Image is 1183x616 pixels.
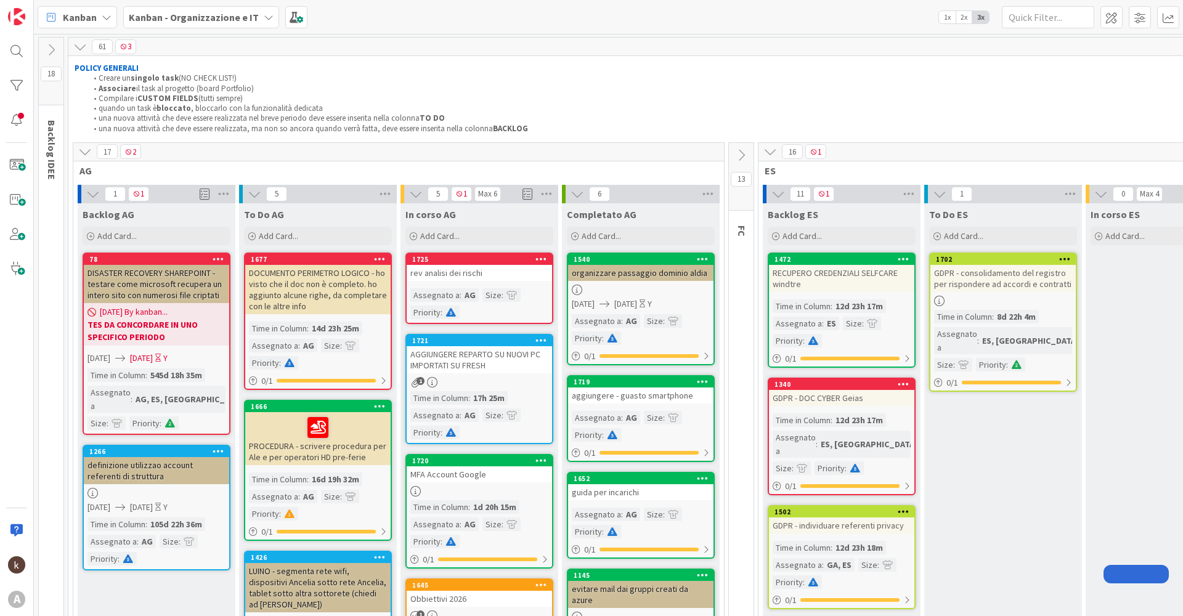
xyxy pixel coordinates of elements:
[412,581,552,590] div: 1645
[769,479,914,494] div: 0/1
[249,507,279,521] div: Priority
[930,375,1076,391] div: 0/1
[99,83,136,94] strong: Associare
[939,11,956,23] span: 1x
[131,392,132,406] span: :
[407,455,552,466] div: 1720
[249,356,279,370] div: Priority
[623,314,640,328] div: AG
[298,339,300,352] span: :
[824,317,839,330] div: ES
[1140,191,1159,197] div: Max 4
[773,334,803,347] div: Priority
[8,8,25,25] img: Visit kanbanzone.com
[567,472,715,559] a: 1652guida per incarichiAssegnato a:AGSize:Priority:0/1
[145,368,147,382] span: :
[87,368,145,382] div: Time in Column
[773,413,831,427] div: Time in Column
[572,314,621,328] div: Assegnato a
[623,411,640,424] div: AG
[568,473,713,500] div: 1652guida per incarichi
[824,558,855,572] div: GA, ES
[584,447,596,460] span: 0 / 1
[773,461,792,475] div: Size
[568,445,713,461] div: 0/1
[407,580,552,591] div: 1645
[428,187,449,201] span: 5
[768,378,916,495] a: 1340GDPR - DOC CYBER GeiasTime in Column:12d 23h 17mAssegnato a:ES, [GEOGRAPHIC_DATA]Size:Priorit...
[83,208,134,221] span: Backlog AG
[568,376,713,403] div: 1719aggiungere - guasto smartphone
[420,113,445,123] strong: TO DO
[244,253,392,390] a: 1677DOCUMENTO PERIMETRO LOGICO - ho visto che il doc non è completo. ho aggiunto alcune righe, da...
[567,253,715,365] a: 1540organizzare passaggio dominio aldia[DATE][DATE]YAssegnato a:AGSize:Priority:0/1
[930,265,1076,292] div: GDPR - consolidamento del registro per rispondere ad accordi e contratti
[815,461,845,475] div: Priority
[568,570,713,581] div: 1145
[245,265,391,314] div: DOCUMENTO PERIMETRO LOGICO - ho visto che il doc non è completo. ho aggiunto alcune righe, da com...
[461,408,479,422] div: AG
[245,563,391,612] div: LUINO - segmenta rete wifi, dispositivi Ancelia sotto rete Ancelia, tablet sotto altra sottorete ...
[75,63,139,73] strong: POLICY GENERALI
[87,386,131,413] div: Assegnato a
[773,575,803,589] div: Priority
[97,230,137,241] span: Add Card...
[582,230,621,241] span: Add Card...
[245,373,391,389] div: 0/1
[87,501,110,514] span: [DATE]
[602,525,604,538] span: :
[105,187,126,201] span: 1
[568,387,713,403] div: aggiungere - guasto smartphone
[407,265,552,281] div: rev analisi dei rischi
[951,187,972,201] span: 1
[568,376,713,387] div: 1719
[930,254,1076,292] div: 1702GDPR - consolidamento del registro per rispondere ad accordi e contratti
[992,310,994,323] span: :
[249,339,298,352] div: Assegnato a
[130,352,153,365] span: [DATE]
[84,446,229,457] div: 1266
[977,334,979,347] span: :
[244,400,392,541] a: 1666PROCEDURA - scrivere procedura per Ale e per operatori HD pre-ferieTime in Column:16d 19h 32m...
[574,571,713,580] div: 1145
[245,401,391,465] div: 1666PROCEDURA - scrivere procedura per Ale e per operatori HD pre-ferie
[145,517,147,531] span: :
[244,208,284,221] span: To Do AG
[502,517,503,531] span: :
[407,335,552,373] div: 1721AGGIUNGERE REPARTO SU NUOVI PC IMPORTATI SU FRESH
[261,525,273,538] span: 0 / 1
[129,416,160,430] div: Priority
[130,501,153,514] span: [DATE]
[768,253,916,368] a: 1472RECUPERO CREDENZIALI SELFCARE windtreTime in Column:12d 23h 17mAssegnato a:ESSize:Priority:0/1
[602,428,604,442] span: :
[298,490,300,503] span: :
[120,144,141,159] span: 2
[803,575,805,589] span: :
[1105,230,1145,241] span: Add Card...
[300,490,317,503] div: AG
[139,535,156,548] div: AG
[307,322,309,335] span: :
[584,350,596,363] span: 0 / 1
[84,265,229,303] div: DISASTER RECOVERY SHAREPOINT - testare come microsoft recupera un intero sito con numerosi file c...
[407,335,552,346] div: 1721
[768,208,818,221] span: Backlog ES
[87,535,137,548] div: Assegnato a
[568,473,713,484] div: 1652
[412,336,552,345] div: 1721
[731,172,752,187] span: 13
[831,413,832,427] span: :
[644,411,663,424] div: Size
[574,474,713,483] div: 1652
[1006,358,1008,371] span: :
[132,392,251,406] div: AG, ES, [GEOGRAPHIC_DATA]
[568,484,713,500] div: guida per incarichi
[567,375,715,462] a: 1719aggiungere - guasto smartphoneAssegnato a:AGSize:Priority:0/1
[118,552,120,565] span: :
[877,558,879,572] span: :
[115,39,136,54] span: 3
[858,558,877,572] div: Size
[818,437,921,451] div: ES, [GEOGRAPHIC_DATA]
[245,552,391,563] div: 1426
[773,558,822,572] div: Assegnato a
